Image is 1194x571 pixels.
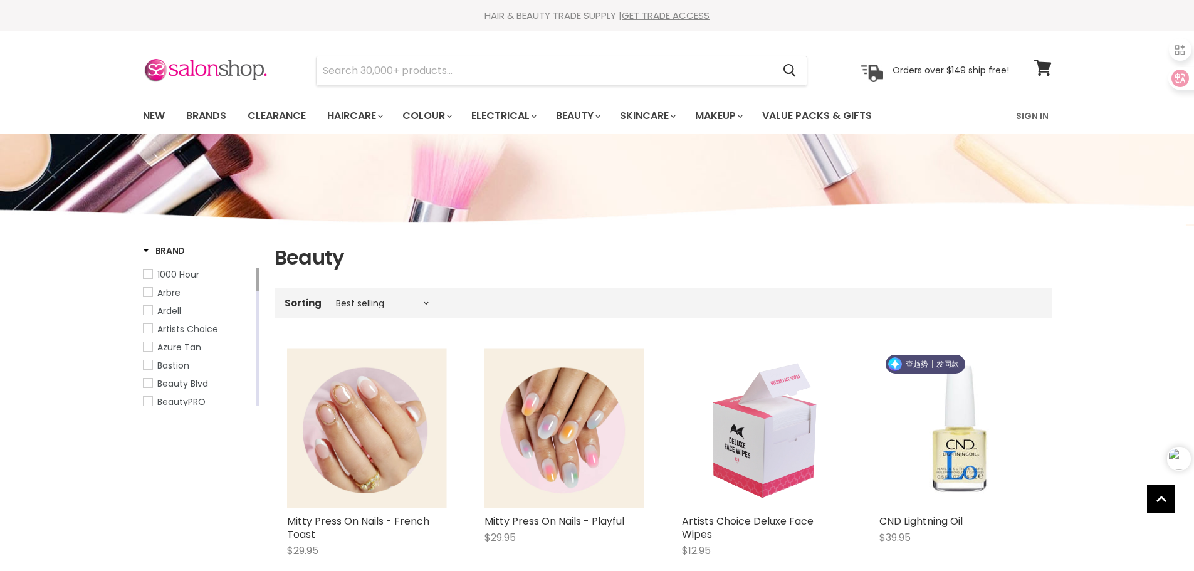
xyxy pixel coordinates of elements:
a: Arbre [143,286,253,300]
span: Beauty Blvd [157,377,208,390]
input: Search [317,56,773,85]
form: Product [316,56,807,86]
a: Clearance [238,103,315,129]
span: $29.95 [287,543,318,558]
img: Mitty Press On Nails - Playful [484,348,644,508]
a: Electrical [462,103,544,129]
a: Value Packs & Gifts [753,103,881,129]
a: Brands [177,103,236,129]
a: Artists Choice Deluxe Face Wipes [682,514,814,542]
div: HAIR & BEAUTY TRADE SUPPLY | [127,9,1067,22]
span: Bastion [157,359,189,372]
span: Azure Tan [157,341,201,354]
label: Sorting [285,298,322,308]
span: $29.95 [484,530,516,545]
a: Ardell [143,304,253,318]
h3: Brand [143,244,186,257]
a: Beauty [547,103,608,129]
span: $39.95 [879,530,911,545]
a: Mitty Press On Nails - French Toast [287,514,429,542]
a: BeautyPRO [143,395,253,409]
span: BeautyPRO [157,396,206,408]
a: Bastion [143,359,253,372]
a: CND Lightning Oil [879,348,1039,508]
img: Artists Choice Deluxe Face Wipes [682,348,842,508]
a: Makeup [686,103,750,129]
a: Skincare [610,103,683,129]
span: Artists Choice [157,323,218,335]
p: Orders over $149 ship free! [893,65,1009,76]
a: Haircare [318,103,390,129]
a: New [134,103,174,129]
span: Ardell [157,305,181,317]
img: Mitty Press On Nails - French Toast [287,348,447,508]
a: Mitty Press On Nails - Playful [484,514,624,528]
span: Arbre [157,286,181,299]
a: CND Lightning Oil [879,514,963,528]
ul: Main menu [134,98,945,134]
span: $12.95 [682,543,711,558]
a: GET TRADE ACCESS [622,9,710,22]
a: Azure Tan [143,340,253,354]
a: Sign In [1008,103,1056,129]
a: Beauty Blvd [143,377,253,390]
h1: Beauty [275,244,1052,271]
a: Artists Choice [143,322,253,336]
a: 1000 Hour [143,268,253,281]
nav: Main [127,98,1067,134]
button: Search [773,56,807,85]
a: Colour [393,103,459,129]
span: 1000 Hour [157,268,199,281]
